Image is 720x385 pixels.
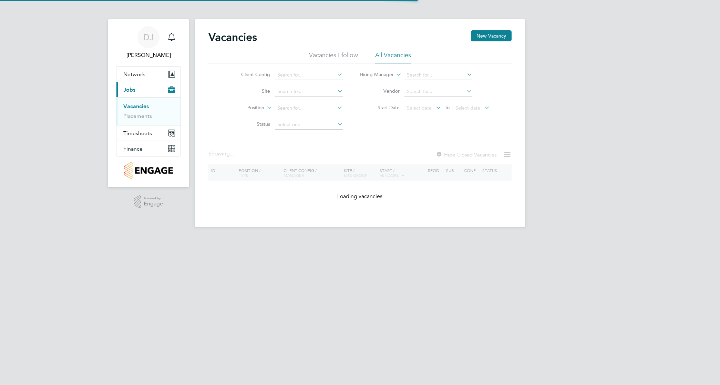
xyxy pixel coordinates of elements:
label: Site [230,88,270,94]
span: Engage [144,201,163,207]
input: Search for... [275,103,343,113]
span: ... [230,150,234,157]
span: Select date [407,105,432,111]
span: Timesheets [123,130,152,136]
label: Hide Closed Vacancies [436,151,496,158]
span: Jobs [123,87,135,93]
input: Search for... [275,70,343,80]
label: Hiring Manager [354,71,394,78]
a: DJ[PERSON_NAME] [116,26,181,59]
button: Timesheets [116,125,181,141]
label: Position [225,104,264,111]
span: DJ [143,33,154,42]
nav: Main navigation [108,19,189,187]
h2: Vacancies [208,30,257,44]
button: Finance [116,141,181,156]
a: Vacancies [123,103,149,110]
label: Status [230,121,270,127]
span: Network [123,71,145,78]
a: Powered byEngage [134,195,163,209]
input: Search for... [404,70,472,80]
a: Placements [123,113,152,119]
span: Select date [455,105,480,111]
button: Jobs [116,82,181,97]
button: Network [116,67,181,82]
button: New Vacancy [471,30,512,41]
label: Client Config [230,71,270,78]
input: Search for... [404,87,472,97]
span: Finance [123,145,143,152]
img: countryside-properties-logo-retina.png [124,162,173,179]
a: Go to home page [116,162,181,179]
span: David Jones [116,51,181,59]
label: Vendor [360,88,400,94]
div: Jobs [116,97,181,125]
span: Powered by [144,195,163,201]
div: Showing [208,150,235,158]
span: To [443,103,452,112]
li: Vacancies I follow [309,51,358,63]
input: Select one [275,120,343,130]
li: All Vacancies [375,51,411,63]
input: Search for... [275,87,343,97]
label: Start Date [360,104,400,111]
